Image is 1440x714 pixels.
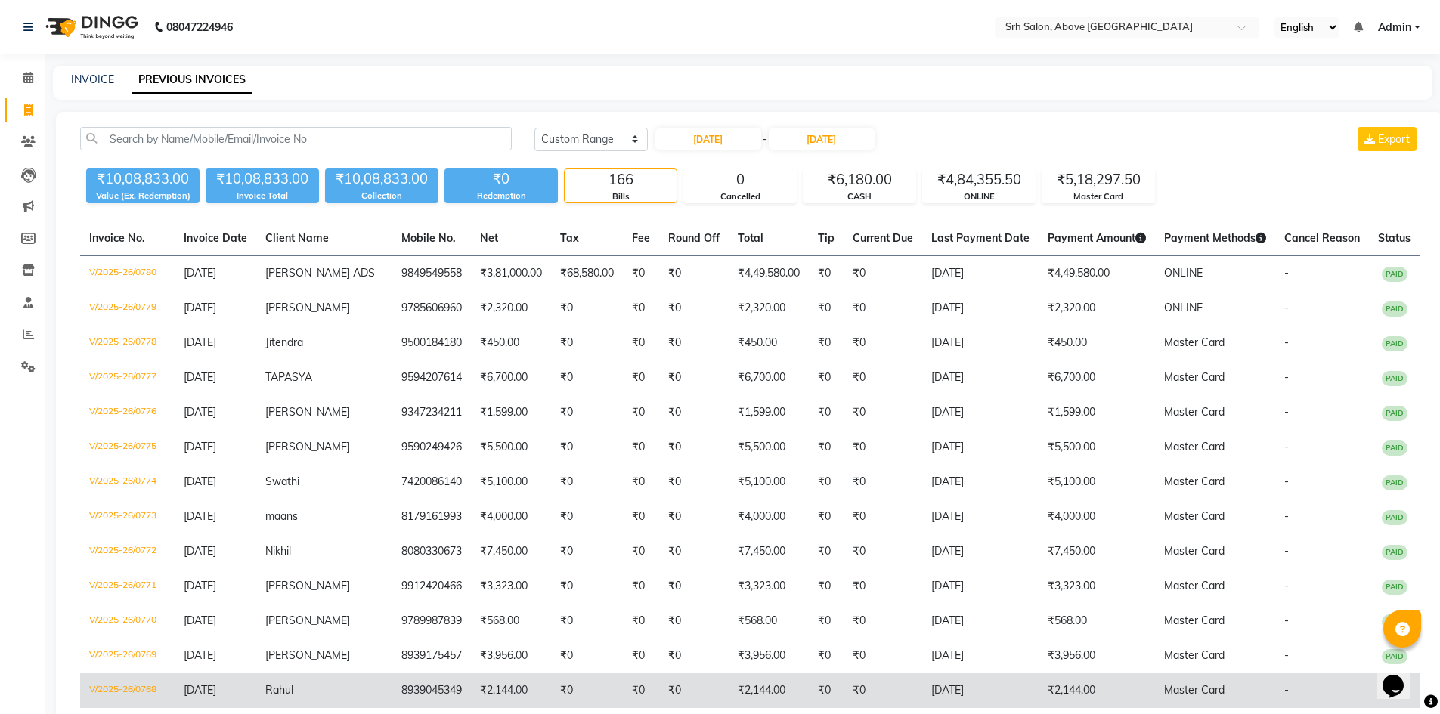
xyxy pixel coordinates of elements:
input: Search by Name/Mobile/Email/Invoice No [80,127,512,150]
td: ₹5,500.00 [471,430,551,465]
div: ₹4,84,355.50 [923,169,1035,190]
div: ONLINE [923,190,1035,203]
td: ₹0 [844,430,922,465]
div: ₹0 [444,168,558,190]
span: PAID [1382,406,1407,421]
td: ₹0 [844,534,922,569]
td: V/2025-26/0773 [80,499,175,534]
td: ₹0 [551,534,623,569]
td: [DATE] [922,604,1039,638]
td: V/2025-26/0768 [80,673,175,708]
td: ₹0 [623,360,659,395]
span: Payment Methods [1164,231,1266,245]
td: ₹0 [551,430,623,465]
span: PAID [1382,475,1407,490]
span: [DATE] [184,648,216,662]
td: ₹1,599.00 [471,395,551,430]
span: Master Card [1164,405,1225,419]
td: ₹0 [551,326,623,360]
td: ₹450.00 [1039,326,1155,360]
span: [PERSON_NAME] ADS [265,266,375,280]
td: ₹5,100.00 [729,465,809,499]
span: PAID [1382,510,1407,525]
span: - [763,131,767,147]
td: ₹6,700.00 [729,360,809,395]
td: ₹0 [809,499,844,534]
span: - [1284,648,1289,662]
td: ₹0 [844,499,922,534]
td: ₹0 [659,326,729,360]
span: Admin [1378,20,1411,36]
td: ₹7,450.00 [471,534,551,569]
td: ₹0 [551,395,623,430]
img: logo [39,6,142,48]
span: Current Due [853,231,913,245]
td: ₹0 [551,604,623,638]
a: PREVIOUS INVOICES [132,66,252,94]
td: ₹0 [844,360,922,395]
td: ₹5,100.00 [1039,465,1155,499]
div: Redemption [444,190,558,202]
span: [PERSON_NAME] [265,648,350,662]
td: ₹0 [551,638,623,673]
span: PAID [1382,580,1407,595]
span: - [1284,335,1289,349]
td: ₹7,450.00 [1039,534,1155,569]
span: [PERSON_NAME] [265,579,350,592]
td: ₹568.00 [729,604,809,638]
span: [PERSON_NAME] [265,301,350,314]
td: ₹0 [623,604,659,638]
td: V/2025-26/0770 [80,604,175,638]
span: Master Card [1164,474,1225,488]
td: [DATE] [922,499,1039,534]
span: [DATE] [184,683,216,697]
td: ₹0 [659,638,729,673]
span: [DATE] [184,405,216,419]
td: ₹4,000.00 [729,499,809,534]
td: ₹3,956.00 [1039,638,1155,673]
td: ₹0 [809,360,844,395]
td: 9785606960 [392,291,471,326]
td: ₹0 [551,291,623,326]
td: ₹0 [623,465,659,499]
td: [DATE] [922,569,1039,604]
td: ₹0 [551,465,623,499]
span: PAID [1382,440,1407,456]
div: ₹6,180.00 [804,169,915,190]
td: ₹0 [659,395,729,430]
td: ₹0 [809,534,844,569]
td: ₹4,49,580.00 [1039,256,1155,292]
span: Last Payment Date [931,231,1030,245]
td: ₹0 [844,465,922,499]
span: [DATE] [184,370,216,384]
td: ₹0 [659,499,729,534]
td: ₹0 [809,326,844,360]
td: [DATE] [922,430,1039,465]
span: [DATE] [184,579,216,592]
span: Invoice Date [184,231,247,245]
td: ₹0 [809,256,844,292]
td: ₹0 [844,395,922,430]
span: - [1284,370,1289,384]
span: - [1284,440,1289,453]
td: ₹0 [623,395,659,430]
td: ₹0 [551,569,623,604]
td: ₹2,144.00 [1039,673,1155,708]
span: - [1284,509,1289,523]
span: PAID [1382,267,1407,282]
td: ₹1,599.00 [729,395,809,430]
div: ₹10,08,833.00 [325,168,438,190]
td: ₹0 [659,569,729,604]
div: ₹5,18,297.50 [1042,169,1154,190]
td: [DATE] [922,360,1039,395]
span: Master Card [1164,579,1225,592]
div: CASH [804,190,915,203]
span: Net [480,231,498,245]
td: 7420086140 [392,465,471,499]
td: ₹0 [844,256,922,292]
td: ₹1,599.00 [1039,395,1155,430]
td: V/2025-26/0776 [80,395,175,430]
td: ₹0 [844,291,922,326]
td: ₹0 [623,326,659,360]
td: ₹0 [659,256,729,292]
